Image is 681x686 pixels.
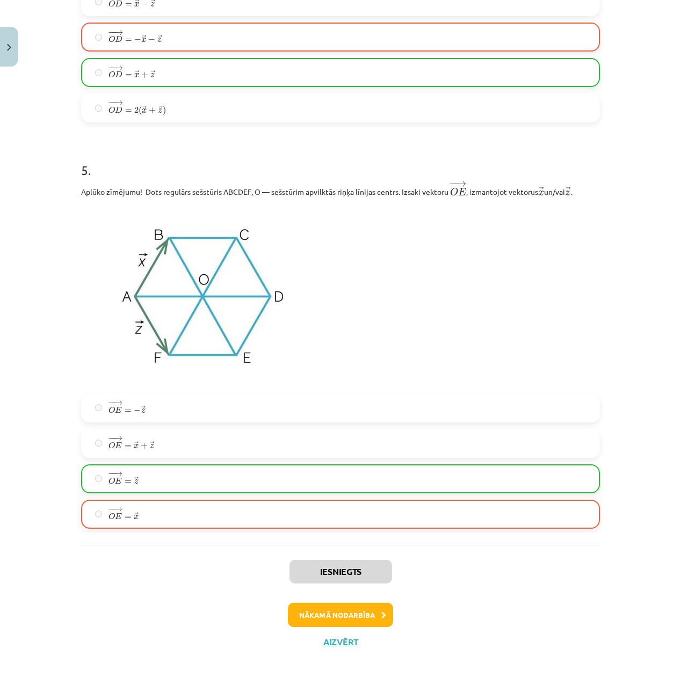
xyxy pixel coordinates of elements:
span: O [108,71,115,78]
span: z [565,190,570,195]
span: = [125,445,132,448]
span: 2 [134,107,139,113]
button: Iesniegts [289,560,392,583]
span: − [449,181,457,187]
span: z [150,444,154,449]
span: − [108,436,115,441]
span: x [538,190,544,195]
span: = [125,39,132,42]
span: O [108,106,115,113]
span: − [111,507,112,512]
span: → [566,187,571,194]
span: D [115,106,122,113]
span: O [108,513,115,520]
span: − [141,1,148,8]
span: x [134,73,139,78]
span: ) [163,106,166,115]
span: → [135,70,139,77]
span: − [452,181,453,187]
span: z [141,408,146,413]
span: → [158,35,162,41]
span: = [125,410,132,413]
span: O [108,406,115,413]
span: → [158,106,163,112]
span: x [134,2,139,7]
span: − [111,100,113,105]
button: Aizvērt [320,637,361,647]
h1: 5 . [81,144,600,177]
span: z [134,479,139,484]
span: D [115,35,122,42]
span: − [111,65,113,70]
span: x [142,108,147,113]
span: → [134,512,139,519]
button: Nākamā nodarbība [288,603,393,627]
span: = [125,480,132,484]
span: + [149,107,156,114]
span: → [114,65,123,70]
span: − [108,507,115,512]
span: x [141,38,146,42]
span: → [114,30,123,35]
span: = [125,110,132,113]
span: → [142,35,146,41]
span: → [151,70,155,77]
span: → [114,507,122,512]
span: z [150,2,155,7]
span: O [108,442,115,449]
span: → [150,441,154,448]
span: O [450,187,458,195]
span: + [141,443,148,449]
span: → [114,436,122,441]
span: → [134,441,139,448]
span: E [115,478,121,484]
span: − [134,37,141,43]
span: → [114,401,122,406]
span: = [125,3,132,6]
span: z [150,73,155,78]
span: → [114,100,123,105]
span: → [456,181,467,187]
span: E [115,407,121,413]
span: O [108,35,115,42]
span: − [108,401,115,406]
span: E [458,187,466,195]
span: ( [139,106,142,115]
span: − [108,100,115,105]
span: − [111,30,113,35]
span: z [158,108,162,113]
span: − [111,401,112,406]
span: − [148,37,155,43]
span: x [134,515,139,520]
span: → [539,187,544,194]
span: = [125,516,132,519]
span: → [141,406,146,412]
p: Aplūko zīmējumu! Dots regulārs sešstūris ABCDEF, O — sešstūrim apvilktās riņķa līnijas centrs. Iz... [81,180,600,198]
span: − [134,407,141,414]
span: O [108,477,115,484]
span: − [111,472,112,477]
span: → [114,472,122,477]
span: − [108,472,115,477]
span: − [108,30,115,35]
span: z [157,38,162,42]
span: − [108,65,115,70]
span: = [125,74,132,77]
img: icon-close-lesson-0947bae3869378f0d4975bcd49f059093ad1ed9edebbc8119c70593378902aed.svg [7,44,11,51]
span: E [115,513,121,520]
span: E [115,442,121,449]
span: − [111,436,112,441]
span: → [142,106,147,112]
span: x [134,444,139,449]
span: + [141,72,148,78]
span: D [115,71,122,78]
span: → [134,477,139,483]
